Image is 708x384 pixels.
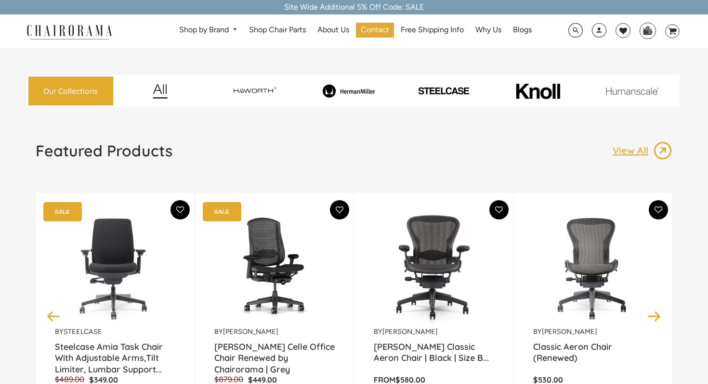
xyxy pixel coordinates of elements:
button: Next [646,307,663,324]
p: by [214,327,335,336]
a: Herman Miller Classic Aeron Chair | Black | Size B (Renewed) - chairorama Herman Miller Classic A... [374,207,494,327]
a: [PERSON_NAME] [223,327,278,336]
text: SALE [214,208,229,215]
a: Steelcase Amia Task Chair With Adjustable Arms,Tilt Limiter, Lumbar Support... [55,341,175,365]
img: image_8_173eb7e0-7579-41b4-bc8e-4ba0b8ba93e8.png [303,84,394,98]
p: View All [613,144,653,157]
img: image_7_14f0750b-d084-457f-979a-a1ab9f6582c4.png [209,82,300,101]
button: Add To Wishlist [330,200,349,219]
img: Herman Miller Classic Aeron Chair | Black | Size B (Renewed) - chairorama [374,207,494,327]
span: Blogs [513,25,532,35]
img: image_11.png [587,87,678,95]
a: View All [613,141,672,160]
img: Classic Aeron Chair (Renewed) - chairorama [533,207,654,327]
button: Add To Wishlist [649,200,668,219]
a: [PERSON_NAME] [382,327,438,336]
img: image_12.png [133,84,187,99]
span: Shop Chair Parts [249,25,306,35]
p: by [533,327,654,336]
a: Contact [356,23,394,38]
p: by [55,327,175,336]
a: Why Us [471,23,506,38]
span: $489.00 [55,375,84,384]
span: About Us [317,25,349,35]
a: Blogs [508,23,537,38]
a: [PERSON_NAME] [542,327,597,336]
a: Featured Products [36,141,172,168]
span: $879.00 [214,375,243,384]
img: Amia Chair by chairorama.com [55,207,175,327]
img: PHOTO-2024-07-09-00-53-10-removebg-preview.png [398,86,489,96]
img: image_13.png [653,141,672,160]
img: WhatsApp_Image_2024-07-12_at_16.23.01.webp [640,23,655,38]
a: Steelcase [64,327,102,336]
p: by [374,327,494,336]
img: image_10_1.png [494,82,581,100]
a: Free Shipping Info [396,23,469,38]
span: Free Shipping Info [401,25,464,35]
a: Amia Chair by chairorama.com Renewed Amia Chair chairorama.com [55,207,175,327]
img: chairorama [21,23,118,40]
a: Classic Aeron Chair (Renewed) [533,341,654,365]
a: Shop Chair Parts [244,23,311,38]
text: SALE [55,208,70,215]
button: Add To Wishlist [489,200,509,219]
img: Herman Miller Celle Office Chair Renewed by Chairorama | Grey - chairorama [214,207,335,327]
nav: DesktopNavigation [158,23,552,40]
span: Why Us [475,25,501,35]
a: Shop by Brand [174,23,242,38]
h1: Featured Products [36,141,172,160]
button: Previous [45,307,62,324]
a: About Us [313,23,354,38]
a: [PERSON_NAME] Classic Aeron Chair | Black | Size B... [374,341,494,365]
span: Contact [361,25,389,35]
button: Add To Wishlist [170,200,190,219]
a: Our Collections [28,77,113,106]
a: Herman Miller Celle Office Chair Renewed by Chairorama | Grey - chairorama Herman Miller Celle Of... [214,207,335,327]
a: Classic Aeron Chair (Renewed) - chairorama Classic Aeron Chair (Renewed) - chairorama [533,207,654,327]
a: [PERSON_NAME] Celle Office Chair Renewed by Chairorama | Grey [214,341,335,365]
